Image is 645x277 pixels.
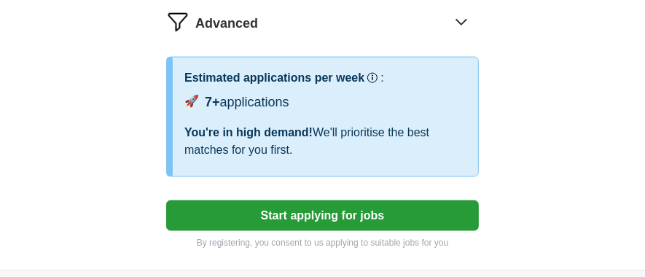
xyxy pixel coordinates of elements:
[380,69,383,87] h3: :
[166,200,479,231] button: Start applying for jobs
[195,14,258,34] span: Advanced
[184,93,199,110] span: 🚀
[184,124,466,159] div: We'll prioritise the best matches for you first.
[184,69,364,87] h3: Estimated applications per week
[205,93,289,112] div: applications
[166,10,189,34] img: filter
[205,95,220,109] span: 7+
[166,237,479,250] p: By registering, you consent to us applying to suitable jobs for you
[184,126,313,138] span: You're in high demand!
